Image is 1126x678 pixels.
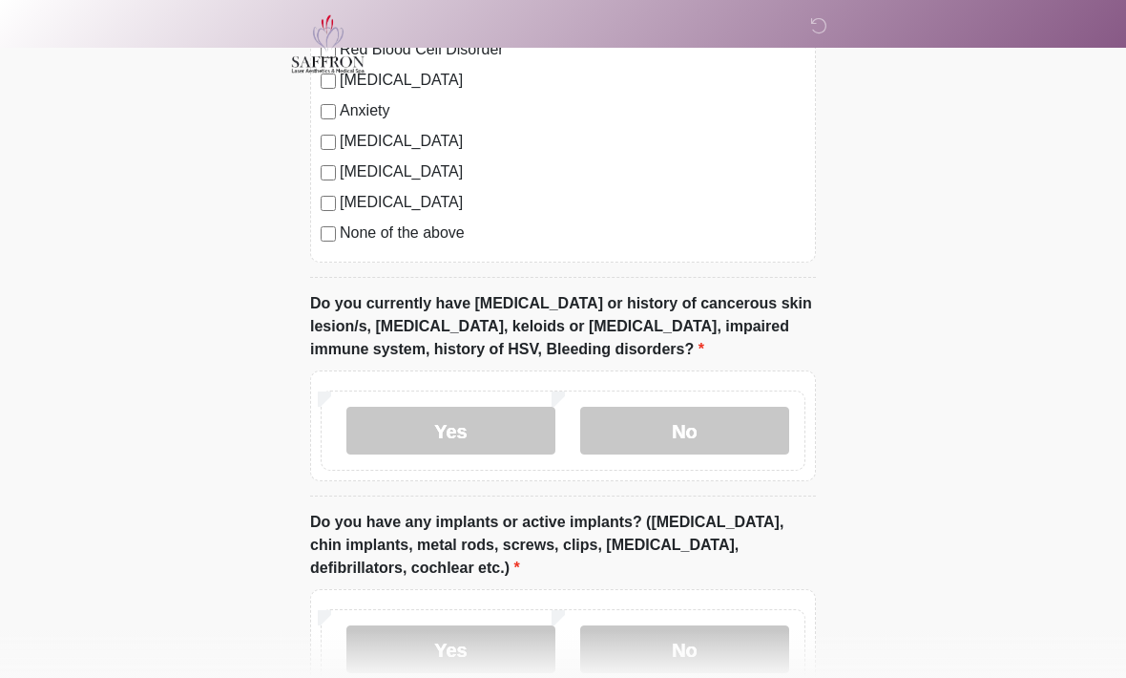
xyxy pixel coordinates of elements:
label: None of the above [340,222,805,244]
label: No [580,407,789,455]
img: Saffron Laser Aesthetics and Medical Spa Logo [291,14,365,74]
input: [MEDICAL_DATA] [321,135,336,150]
label: Do you have any implants or active implants? ([MEDICAL_DATA], chin implants, metal rods, screws, ... [310,511,816,580]
label: [MEDICAL_DATA] [340,160,805,183]
label: Do you currently have [MEDICAL_DATA] or history of cancerous skin lesion/s, [MEDICAL_DATA], keloi... [310,292,816,361]
label: No [580,625,789,673]
input: [MEDICAL_DATA] [321,196,336,211]
label: Anxiety [340,99,805,122]
label: [MEDICAL_DATA] [340,130,805,153]
input: [MEDICAL_DATA] [321,165,336,180]
label: [MEDICAL_DATA] [340,191,805,214]
input: None of the above [321,226,336,242]
label: Yes [346,625,555,673]
label: Yes [346,407,555,455]
input: Anxiety [321,104,336,119]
